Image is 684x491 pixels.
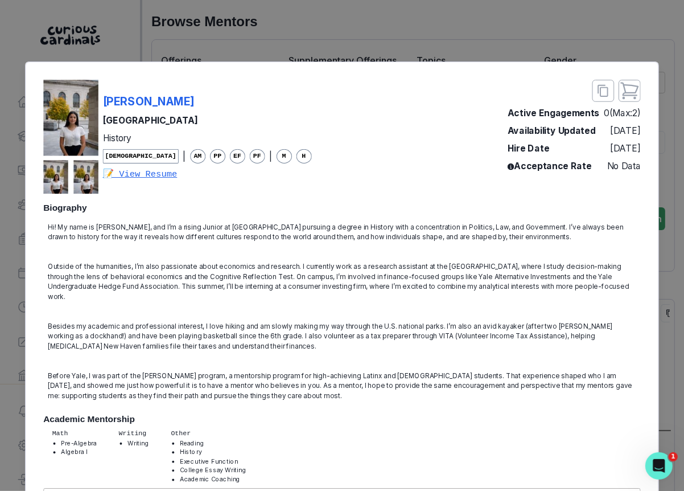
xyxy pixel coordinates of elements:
span: 1 [669,452,678,461]
li: History [180,448,246,457]
p: Math [52,429,97,439]
li: Academic Coaching [180,475,246,484]
span: M [277,149,292,163]
p: [DATE] [611,141,641,154]
a: 📝 View Resume [103,167,312,181]
button: close [619,80,641,102]
span: AM [190,149,205,163]
p: 0 (Max: 2 ) [604,106,641,119]
p: [GEOGRAPHIC_DATA] [103,114,312,127]
span: [DEMOGRAPHIC_DATA] [103,149,179,163]
img: mentor profile picture [43,80,98,156]
p: [DATE] [611,124,641,137]
img: mentor profile picture [73,160,98,194]
li: Algebra I [61,448,97,457]
li: Reading [180,439,246,448]
span: PP [210,149,225,163]
p: Acceptance Rate [508,159,592,172]
p: [PERSON_NAME] [103,93,195,109]
p: | [183,150,186,163]
p: Besides my academic and professional interest, I love hiking and am slowly making my way through ... [48,321,636,351]
li: Pre-Algebra [61,439,97,448]
p: Availability Updated [508,124,596,137]
h2: Academic Mentorship [43,414,641,424]
li: Writing [127,439,149,448]
p: Writing [119,429,149,439]
p: Before Yale, I was part of the [PERSON_NAME] program, a mentorship program for high-achieving Lat... [48,371,636,400]
button: close [592,80,615,102]
p: Other [171,429,246,439]
p: No Data [607,159,641,172]
span: H [296,149,311,163]
li: Executive Function [180,457,246,466]
span: EF [229,149,245,163]
iframe: Intercom live chat [645,452,673,480]
p: Outside of the humanities, I’m also passionate about economics and research. I currently work as ... [48,262,636,302]
p: Active Engagements [508,106,599,119]
span: PF [249,149,265,163]
img: mentor profile picture [43,160,68,194]
p: History [103,132,312,145]
p: Hire Date [508,141,549,154]
h2: Biography [43,203,641,214]
li: College Essay Writing [180,466,246,475]
p: Hi! My name is [PERSON_NAME], and I’m a rising Junior at [GEOGRAPHIC_DATA] pursuing a degree in H... [48,222,636,242]
p: | [269,150,272,163]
